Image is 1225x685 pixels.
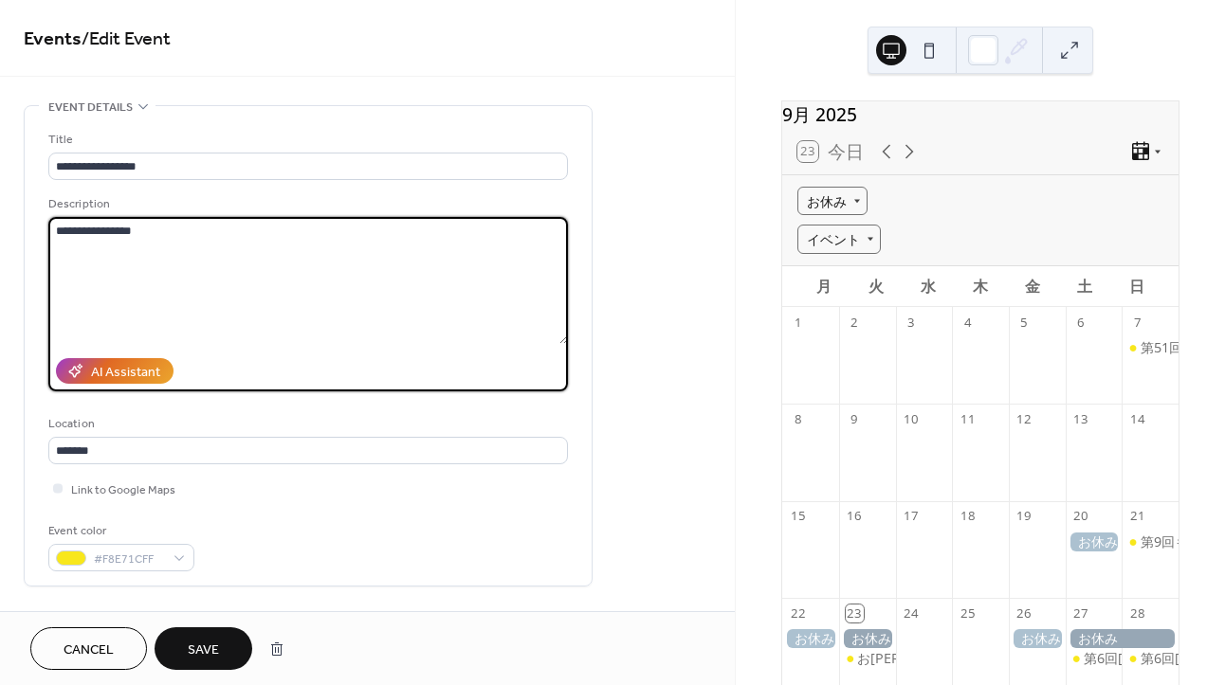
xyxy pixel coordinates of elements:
div: 5 [1015,314,1033,331]
div: Description [48,194,564,214]
div: 9月 2025 [782,101,1179,129]
div: Location [48,414,564,434]
div: 日 [1111,266,1163,307]
div: お休み [1009,629,1066,648]
div: 4 [959,314,976,331]
div: 土 [1059,266,1111,307]
div: 14 [1128,411,1145,428]
div: お休み [1066,629,1179,648]
div: 26 [1015,604,1033,622]
div: 18 [959,508,976,525]
div: 木 [955,266,1007,307]
div: 13 [1072,411,1089,428]
div: 火 [850,266,902,307]
div: 19 [1015,508,1033,525]
div: 25 [959,604,976,622]
div: Title [48,130,564,150]
button: Cancel [30,627,147,670]
a: Events [24,21,82,58]
div: Event color [48,521,191,541]
div: 6 [1072,314,1089,331]
div: 第6回岡崎マルシェ～ものづくりMuseum～ [1066,649,1123,668]
button: AI Assistant [56,358,174,384]
div: AI Assistant [91,363,160,383]
div: お東さん・手づくり門前市 [839,649,896,668]
div: 1 [789,314,806,331]
div: 第9回ものづくりParkマルシェ [1122,532,1179,551]
span: Event details [48,98,133,117]
button: Save [155,627,252,670]
div: 12 [1015,411,1033,428]
div: お休み [1066,532,1123,551]
span: Link to Google Maps [71,480,175,500]
div: お休み [839,629,896,648]
div: 金 [1007,266,1059,307]
div: 21 [1128,508,1145,525]
div: 22 [789,604,806,622]
div: 2 [846,314,863,331]
div: 16 [846,508,863,525]
div: 28 [1128,604,1145,622]
div: 月 [797,266,850,307]
div: 10 [903,411,920,428]
div: 第51回森の手づくり市 [1122,338,1179,357]
div: 27 [1072,604,1089,622]
div: 23 [846,604,863,622]
div: お[PERSON_NAME]・手づくり[PERSON_NAME]市 [857,649,1164,668]
div: 水 [902,266,954,307]
span: / Edit Event [82,21,171,58]
div: 3 [903,314,920,331]
div: 20 [1072,508,1089,525]
div: 8 [789,411,806,428]
div: お休み [782,629,839,648]
span: Date and time [48,609,133,629]
div: 24 [903,604,920,622]
div: 11 [959,411,976,428]
div: 9 [846,411,863,428]
div: 7 [1128,314,1145,331]
div: 15 [789,508,806,525]
div: 17 [903,508,920,525]
div: 第6回岡崎マルシェ～ものづくりMuseum～ [1122,649,1179,668]
span: #F8E71CFF [94,550,164,569]
span: Save [188,640,219,660]
span: Cancel [64,640,114,660]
